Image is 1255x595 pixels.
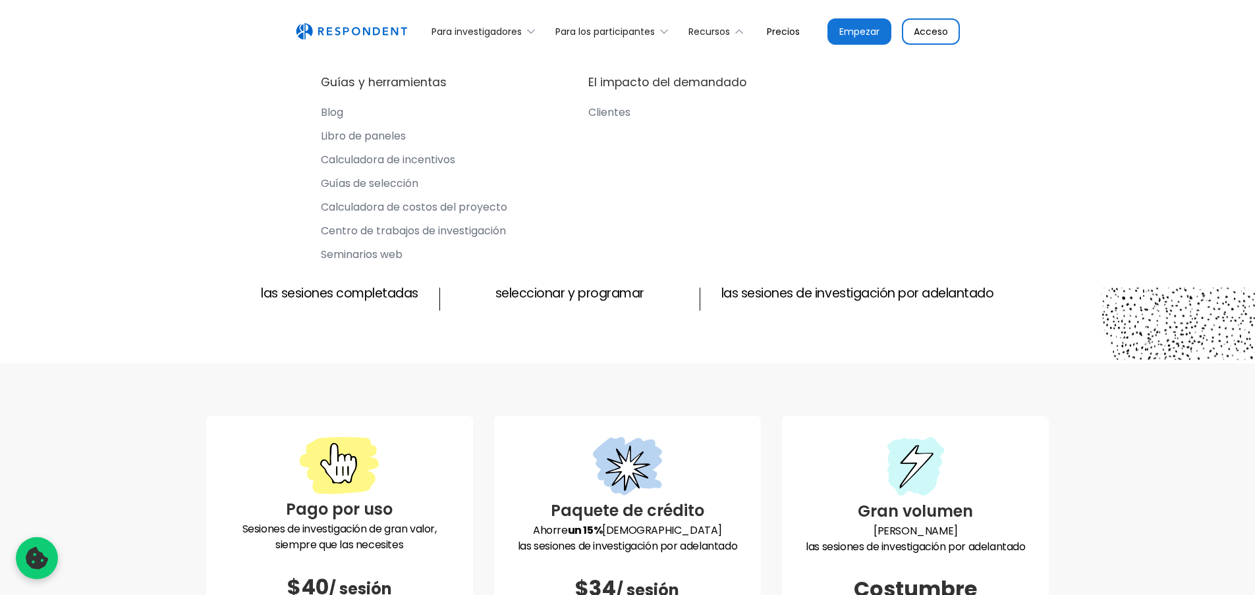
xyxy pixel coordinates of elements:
a: Guías de selección [321,177,507,195]
font: Para los participantes [555,25,655,38]
font: Acceso [914,25,948,38]
font: seleccionar y programar [495,284,644,302]
a: Libro de paneles [321,130,507,148]
font: siempre que las necesites [275,537,403,552]
div: Para investigadores [424,16,548,47]
font: las sesiones de investigación por adelantado [806,539,1025,554]
font: Pago por uso [286,498,393,520]
a: Empezar [827,18,891,45]
font: las sesiones de investigación por adelantado [721,284,994,302]
font: Clientes [588,105,630,120]
font: las sesiones completadas [261,284,418,302]
font: Empezar [839,25,879,38]
font: [DEMOGRAPHIC_DATA] [602,523,722,538]
font: Ahorre [533,523,568,538]
font: Gran volumen [858,500,973,522]
font: Centro de trabajos de investigación [321,223,506,238]
font: Seminarios web [321,247,403,262]
font: Libro de paneles [321,128,406,143]
font: Para investigadores [432,25,522,38]
a: Centro de trabajos de investigación [321,224,507,243]
a: Acceso [902,18,960,45]
font: [PERSON_NAME] [874,523,958,538]
font: Sesiones de investigación de gran valor, [242,521,437,536]
a: Clientes [588,106,746,124]
a: Seminarios web [321,248,507,267]
font: Guías y herramientas [321,74,447,90]
font: Blog [321,105,343,120]
font: El impacto del demandado [588,74,746,90]
font: Paquete de crédito [551,500,704,521]
a: Calculadora de incentivos [321,153,507,172]
a: hogar [296,23,407,40]
font: Precios [767,25,800,38]
a: Calculadora de costos del proyecto [321,201,507,219]
font: Recursos [688,25,730,38]
a: Blog [321,106,507,124]
font: Guías de selección [321,176,418,191]
div: Para los participantes [548,16,681,47]
font: Calculadora de costos del proyecto [321,199,507,215]
font: un 15% [568,523,603,538]
font: las sesiones de investigación por adelantado [518,538,737,554]
font: Calculadora de incentivos [321,152,455,167]
img: Texto del logotipo de la interfaz de usuario sin título [296,23,407,40]
div: Recursos [681,16,756,47]
a: Precios [756,16,810,47]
